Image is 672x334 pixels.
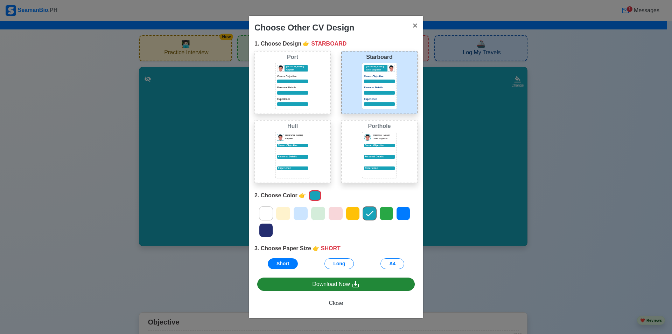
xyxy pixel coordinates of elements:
p: Experience [277,166,308,170]
p: Chief Engineer [366,68,387,71]
p: Personal Details [364,86,395,90]
div: 1. Choose Design [254,40,418,48]
p: Chief Engineer [373,137,395,140]
div: Experience [364,166,395,170]
p: [PERSON_NAME] [366,65,387,68]
p: Career Objective [277,75,308,79]
div: Port [257,53,329,61]
p: Career Objective [364,75,395,79]
div: 3. Choose Paper Size [254,244,418,253]
span: Close [329,300,343,306]
p: [PERSON_NAME] [285,134,308,137]
div: Porthole [343,122,415,130]
button: Long [324,258,354,269]
div: Career Objective [364,144,395,148]
p: Captain [286,68,308,71]
div: Choose Other CV Design [254,21,354,34]
p: [PERSON_NAME] [373,134,395,137]
p: Experience [277,97,308,101]
button: A4 [380,258,404,269]
div: Personal Details [364,155,395,159]
p: Experience [364,97,395,101]
button: Short [268,258,298,269]
span: SHORT [321,244,341,253]
span: point [313,244,320,253]
span: × [413,21,418,30]
div: Download Now [312,280,360,289]
p: [PERSON_NAME] [286,65,308,68]
p: Captain [285,137,308,140]
span: STARBOARD [311,40,346,48]
a: Download Now [257,278,415,291]
p: Personal Details [277,155,308,159]
p: Personal Details [277,86,308,90]
button: Close [257,296,415,310]
span: point [303,40,310,48]
div: Starboard [343,53,415,61]
p: Career Objective [277,144,308,148]
div: Hull [257,122,329,130]
span: point [299,191,306,200]
div: 2. Choose Color [254,189,418,202]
